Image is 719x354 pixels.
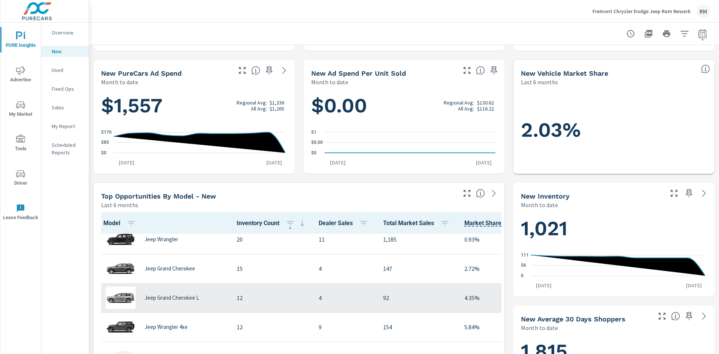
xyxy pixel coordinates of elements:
[656,310,668,322] button: Make Fullscreen
[101,93,287,118] h1: $1,557
[101,130,112,135] text: $170
[464,264,520,273] p: 2.72%
[103,219,139,228] span: Model
[521,252,529,258] text: 111
[145,236,178,243] p: Jeep Wrangler
[3,135,39,153] span: Tools
[458,106,474,112] p: All Avg:
[145,324,188,330] p: Jeep Wrangler 4xe
[476,66,485,75] span: Average cost of advertising per each vehicle sold at the dealer over the selected date range. The...
[668,187,680,199] button: Make Fullscreen
[677,26,692,41] button: Apply Filters
[521,273,524,278] text: 0
[521,192,570,200] h5: New Inventory
[263,64,275,76] span: Save this to your personalized report
[237,264,307,273] p: 15
[311,150,316,155] text: $0
[101,140,109,145] text: $85
[319,264,371,273] p: 4
[311,93,497,118] h1: $0.00
[41,83,89,94] div: Fixed Ops
[683,310,695,322] span: Save this to your personalized report
[41,139,89,158] div: Scheduled Reports
[41,121,89,132] div: My Report
[106,287,136,309] img: glamour
[464,219,501,228] span: Model sales / Total Market Sales. [Market = within dealer PMA (or 60 miles if no PMA is defined) ...
[52,85,83,93] p: Fixed Ops
[270,106,284,112] p: $1,265
[681,282,707,289] p: [DATE]
[521,78,558,87] p: Last 6 months
[521,117,707,143] h1: 2.03%
[521,200,558,209] p: Month to date
[461,187,473,199] button: Make Fullscreen
[101,69,182,77] h5: New PureCars Ad Spend
[270,100,284,106] p: $1,336
[698,310,710,322] a: See more details in report
[237,323,307,332] p: 12
[464,219,520,228] span: Market Share
[101,78,138,87] p: Month to date
[237,293,307,302] p: 12
[237,235,307,244] p: 20
[3,31,39,50] span: PURE Insights
[701,64,710,73] span: Dealer Sales within ZipCode / Total Market Sales. [Market = within dealer PMA (or 60 miles if no ...
[641,26,656,41] button: "Export Report to PDF"
[3,169,39,188] span: Driver
[383,293,452,302] p: 92
[106,316,136,338] img: glamour
[319,235,371,244] p: 11
[52,141,83,156] p: Scheduled Reports
[145,294,199,301] p: Jeep Grand Cherokee L
[101,150,106,155] text: $0
[698,187,710,199] a: See more details in report
[52,66,83,74] p: Used
[101,192,216,200] h5: Top Opportunities by Model - New
[521,216,707,241] h1: 1,021
[695,26,710,41] button: Select Date Range
[488,187,500,199] a: See more details in report
[0,22,41,229] div: nav menu
[52,29,83,36] p: Overview
[521,323,558,332] p: Month to date
[145,265,195,272] p: Jeep Grand Cherokee
[464,293,520,302] p: 4.35%
[464,323,520,332] p: 5.84%
[237,100,267,106] p: Regional Avg:
[592,8,691,15] p: Fremont Chrysler Dodge Jeep Ram Newark
[101,200,138,209] p: Last 6 months
[697,4,710,18] div: RM
[52,104,83,111] p: Sales
[311,78,348,87] p: Month to date
[311,140,323,145] text: $0.50
[278,64,290,76] a: See more details in report
[383,323,452,332] p: 154
[237,219,307,228] span: Inventory Count
[41,46,89,57] div: New
[236,64,248,76] button: Make Fullscreen
[319,323,371,332] p: 9
[471,159,497,166] p: [DATE]
[3,100,39,119] span: My Market
[3,66,39,84] span: Advertise
[521,69,608,77] h5: New Vehicle Market Share
[41,27,89,38] div: Overview
[464,235,520,244] p: 0.93%
[113,159,140,166] p: [DATE]
[261,159,287,166] p: [DATE]
[461,64,473,76] button: Make Fullscreen
[444,100,474,106] p: Regional Avg:
[683,187,695,199] span: Save this to your personalized report
[325,159,351,166] p: [DATE]
[106,257,136,280] img: glamour
[477,106,494,112] p: $116.22
[251,66,260,75] span: Total cost of media for all PureCars channels for the selected dealership group over the selected...
[319,219,371,228] span: Dealer Sales
[521,315,625,323] h5: New Average 30 Days Shoppers
[383,235,452,244] p: 1,185
[41,64,89,76] div: Used
[251,106,267,112] p: All Avg:
[311,69,406,77] h5: New Ad Spend Per Unit Sold
[52,122,83,130] p: My Report
[319,293,371,302] p: 4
